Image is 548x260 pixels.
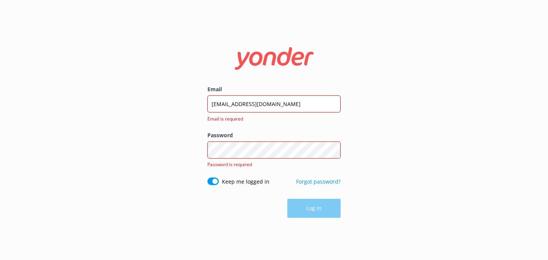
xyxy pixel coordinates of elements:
[207,85,341,94] label: Email
[325,143,341,158] button: Show password
[207,131,341,140] label: Password
[296,178,341,185] a: Forgot password?
[207,95,341,113] input: user@emailaddress.com
[222,178,269,186] label: Keep me logged in
[207,115,336,122] span: Email is required
[207,161,252,168] span: Password is required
